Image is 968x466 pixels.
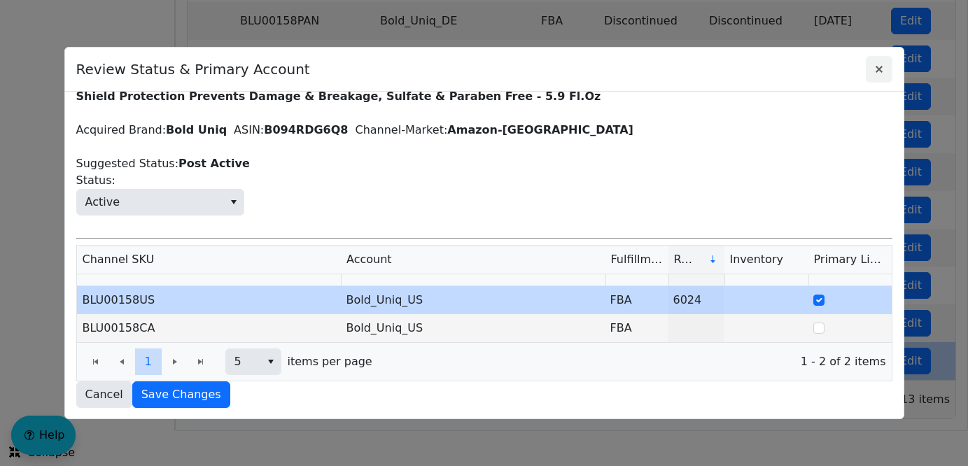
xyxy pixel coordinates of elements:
[178,157,250,170] label: Post Active
[447,123,633,136] label: Amazon-[GEOGRAPHIC_DATA]
[83,251,155,268] span: Channel SKU
[346,251,392,268] span: Account
[141,386,221,403] span: Save Changes
[260,349,281,374] button: select
[341,314,605,342] td: Bold_Uniq_US
[264,123,348,136] label: B094RDG6Q8
[341,286,605,314] td: Bold_Uniq_US
[813,295,825,306] input: Select Row
[384,353,886,370] span: 1 - 2 of 2 items
[76,73,860,103] label: Heat Protectant Spray For Hair - Thermal Protector Up To 450F From Flat Irons & Hot Blow Dry - Li...
[730,251,783,268] span: Inventory
[76,52,866,87] span: Review Status & Primary Account
[674,251,697,268] span: Revenue
[76,172,115,189] span: Status:
[76,381,132,408] button: Cancel
[76,71,892,408] div: Name: Acquired Brand: ASIN: Channel-Market: Suggested Status:
[77,314,341,342] td: BLU00158CA
[132,381,230,408] button: Save Changes
[668,286,724,314] td: 6024
[166,123,227,136] label: Bold Uniq
[234,353,252,370] span: 5
[605,314,668,342] td: FBA
[225,348,281,375] span: Page size
[813,323,825,334] input: Select Row
[144,353,151,370] span: 1
[814,253,898,266] span: Primary Listing
[223,190,244,215] button: select
[85,194,120,211] span: Active
[77,342,892,381] div: Page 1 of 1
[85,386,123,403] span: Cancel
[611,251,663,268] span: Fulfillment
[77,286,341,314] td: BLU00158US
[135,348,162,375] button: Page 1
[76,189,244,216] span: Status:
[605,286,668,314] td: FBA
[866,56,892,83] button: Close
[288,353,372,370] span: items per page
